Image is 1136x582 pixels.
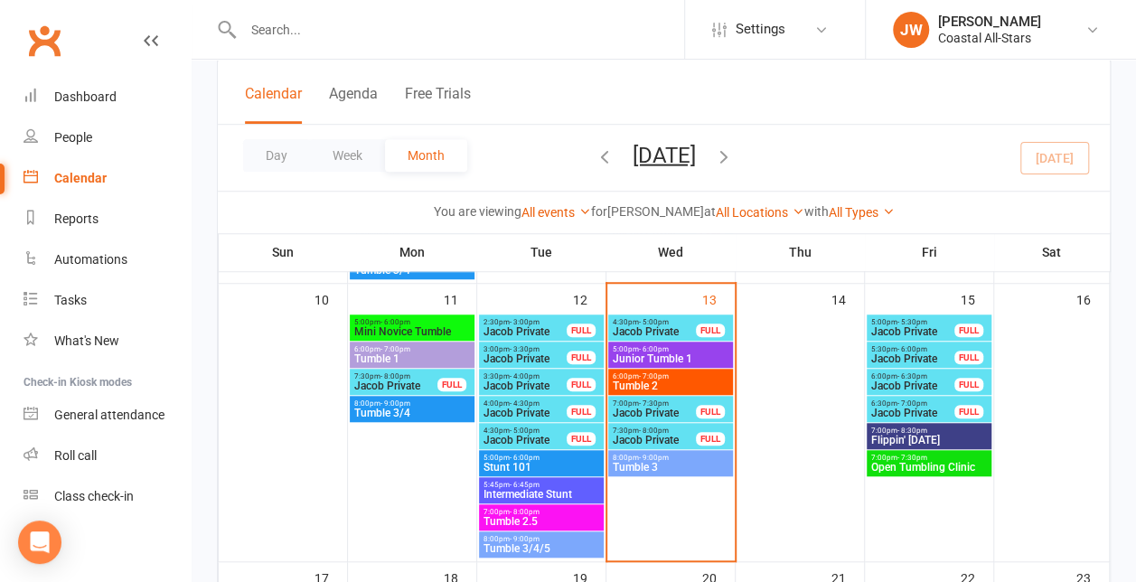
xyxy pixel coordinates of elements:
a: Tasks [23,280,191,321]
span: - 7:30pm [897,454,927,462]
a: All Types [829,205,895,220]
span: Jacob Private [612,326,697,337]
strong: at [704,204,716,219]
span: 5:00pm [353,318,471,326]
div: FULL [567,432,596,446]
button: Day [243,139,310,172]
th: Fri [865,233,994,271]
span: - 6:00pm [639,345,669,353]
span: 5:00pm [870,318,955,326]
div: FULL [437,378,466,391]
span: - 8:00pm [639,427,669,435]
span: - 6:30pm [897,372,927,380]
a: Clubworx [22,18,67,63]
th: Sun [219,233,348,271]
span: 5:00pm [483,454,600,462]
span: - 6:45pm [510,481,540,489]
div: FULL [567,324,596,337]
div: [PERSON_NAME] [938,14,1041,30]
span: - 5:00pm [639,318,669,326]
div: Reports [54,211,99,226]
div: FULL [696,324,725,337]
button: Month [385,139,467,172]
button: Free Trials [405,85,471,124]
span: Jacob Private [612,435,697,446]
span: - 7:00pm [639,372,669,380]
span: - 6:00pm [897,345,927,353]
div: 15 [961,284,993,314]
strong: [PERSON_NAME] [607,204,704,219]
a: Automations [23,239,191,280]
button: [DATE] [633,142,696,167]
a: General attendance kiosk mode [23,395,191,436]
div: Class check-in [54,489,134,503]
a: All events [521,205,591,220]
div: Automations [54,252,127,267]
span: Jacob Private [483,380,568,391]
span: 5:00pm [612,345,729,353]
div: FULL [567,351,596,364]
div: 12 [573,284,606,314]
div: 13 [702,284,735,314]
div: FULL [696,432,725,446]
div: Roll call [54,448,97,463]
div: General attendance [54,408,164,422]
span: Jacob Private [353,380,438,391]
a: People [23,117,191,158]
span: Intermediate Stunt [483,489,600,500]
span: 3:30pm [483,372,568,380]
span: Junior Tumble 1 [612,353,729,364]
span: - 4:00pm [510,372,540,380]
span: 7:00pm [870,454,988,462]
button: Calendar [245,85,302,124]
span: Jacob Private [483,408,568,418]
span: Tumble 3/4/5 [483,543,600,554]
a: Dashboard [23,77,191,117]
strong: with [804,204,829,219]
span: - 3:00pm [510,318,540,326]
button: Week [310,139,385,172]
span: Mini Novice Tumble [353,326,471,337]
a: Class kiosk mode [23,476,191,517]
div: Open Intercom Messenger [18,521,61,564]
strong: You are viewing [434,204,521,219]
span: Jacob Private [483,353,568,364]
div: FULL [954,405,983,418]
a: Reports [23,199,191,239]
span: 7:00pm [870,427,988,435]
span: - 5:30pm [897,318,927,326]
div: Tasks [54,293,87,307]
div: Dashboard [54,89,117,104]
a: Roll call [23,436,191,476]
span: - 3:30pm [510,345,540,353]
div: FULL [567,378,596,391]
div: FULL [954,351,983,364]
span: 3:00pm [483,345,568,353]
span: Tumble 2.5 [483,516,600,527]
span: - 5:00pm [510,427,540,435]
th: Wed [606,233,736,271]
a: Calendar [23,158,191,199]
span: 8:00pm [612,454,729,462]
span: Tumble 3 [612,462,729,473]
span: 6:00pm [870,372,955,380]
span: - 7:30pm [639,399,669,408]
span: - 8:00pm [380,372,410,380]
span: - 9:00pm [510,535,540,543]
span: Open Tumbling Clinic [870,462,988,473]
span: Jacob Private [612,408,697,418]
span: 8:00pm [353,399,471,408]
button: Agenda [329,85,378,124]
strong: for [591,204,607,219]
div: JW [893,12,929,48]
span: 4:00pm [483,399,568,408]
span: 7:30pm [353,372,438,380]
span: - 9:00pm [380,399,410,408]
span: 7:00pm [483,508,600,516]
span: - 9:00pm [639,454,669,462]
span: 5:45pm [483,481,600,489]
span: - 8:00pm [510,508,540,516]
span: Flippin' [DATE] [870,435,988,446]
div: 14 [831,284,864,314]
div: Coastal All-Stars [938,30,1041,46]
